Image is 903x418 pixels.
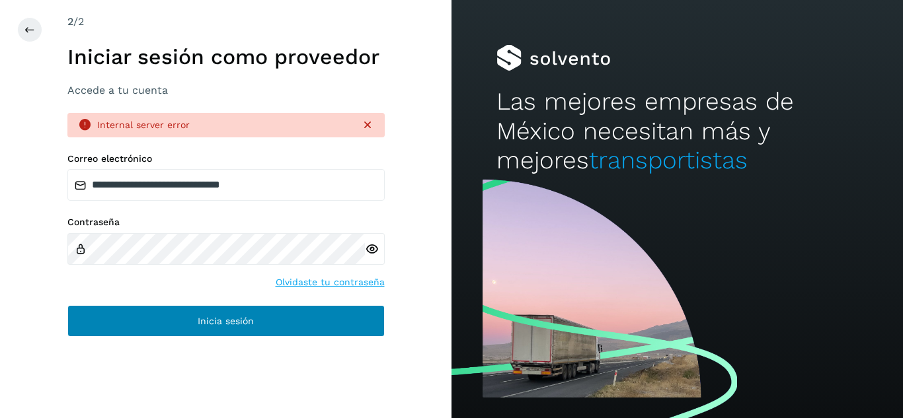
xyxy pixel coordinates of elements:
[276,275,385,289] a: Olvidaste tu contraseña
[589,146,748,174] span: transportistas
[67,44,385,69] h1: Iniciar sesión como proveedor
[496,87,857,175] h2: Las mejores empresas de México necesitan más y mejores
[67,14,385,30] div: /2
[67,84,385,96] h3: Accede a tu cuenta
[67,15,73,28] span: 2
[67,305,385,337] button: Inicia sesión
[67,217,385,228] label: Contraseña
[198,316,254,326] span: Inicia sesión
[67,153,385,164] label: Correo electrónico
[126,353,327,404] iframe: reCAPTCHA
[97,118,350,132] div: Internal server error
